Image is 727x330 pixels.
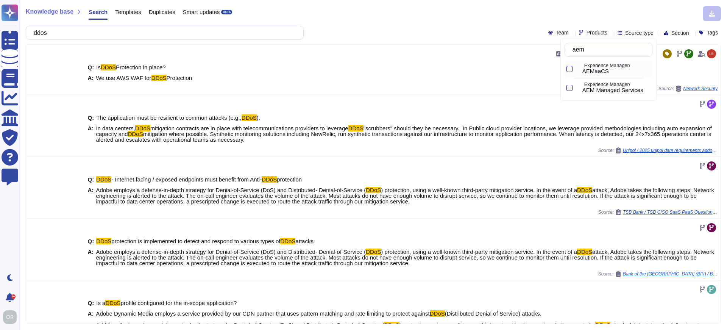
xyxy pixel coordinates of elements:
[584,82,649,87] p: Experience Manager/
[96,131,711,143] span: mitigation where possible. Synthetic monitoring solutions including NewRelic, run synthetic trans...
[582,87,643,94] span: AEM Managed Services
[707,49,716,58] img: user
[96,249,714,266] span: attack, Adobe takes the following steps: Network engineering is alerted to the attack. The on-cal...
[88,75,94,81] b: A:
[150,125,348,131] span: mitigation contracts are in place with telecommunications providers to leverage
[96,300,105,306] span: Is a
[295,238,314,244] span: attacks
[577,249,592,255] mark: DDoS
[96,125,135,131] span: In data centers,
[30,26,296,39] input: Search a question or template...
[277,176,302,183] span: protection
[88,177,94,182] b: Q:
[381,187,577,193] span: ) protection, using a well-known third-party mitigation service. In the event of a
[11,294,16,299] div: 9+
[623,148,718,153] span: Unipol / 2025 unipol dam requirements addon adobe
[96,114,242,121] span: The application must be resilient to common attacks (e.g.,
[151,75,167,81] mark: DDoS
[366,249,381,255] mark: DDoS
[576,80,652,97] div: AEM Managed Services
[115,9,141,15] span: Templates
[584,63,649,68] p: Experience Manager/
[88,187,94,204] b: A:
[96,75,151,81] span: We use AWS WAF for
[2,309,22,325] button: user
[598,271,718,277] span: Source:
[576,84,579,92] div: AEM Managed Services
[587,30,607,35] span: Products
[88,64,94,70] b: Q:
[582,68,609,75] span: AEMaaCS
[128,131,143,137] mark: DDoS
[707,30,718,35] span: Tags
[598,147,718,153] span: Source:
[221,10,232,14] div: BETA
[96,310,429,317] span: Adobe Dynamic Media employs a service provided by our CDN partner that uses pattern matching and ...
[183,9,220,15] span: Smart updates
[242,114,257,121] mark: DDoS
[96,176,111,183] mark: DDoS
[569,43,652,56] input: Search by keywords
[96,187,714,205] span: attack, Adobe takes the following steps: Network engineering is alerted to the attack. The on-cal...
[88,238,94,244] b: Q:
[671,30,689,36] span: Section
[384,322,399,328] mark: DDoS
[26,9,73,15] span: Knowledge base
[111,238,280,244] span: protection is implemented to detect and respond to various types of
[556,30,569,35] span: Team
[111,176,262,183] span: - Internet facing / exposed endpoints must benefit from Anti-
[623,272,718,276] span: Bank of the [GEOGRAPHIC_DATA] (BPI) / BPI technical requirements
[582,87,649,94] div: AEM Managed Services
[381,249,577,255] span: ) protection, using a well-known third-party mitigation service. In the event of a
[3,310,17,324] img: user
[120,300,237,306] span: profile configured for the in-scope application?
[582,68,649,75] div: AEMaaCS
[257,114,260,121] span: ).
[683,86,718,91] span: Network Security
[366,187,381,193] mark: DDoS
[167,75,192,81] span: Protection
[280,238,295,244] mark: DDoS
[96,238,111,244] mark: DDoS
[96,249,366,255] span: Adobe employs a defense-in-depth strategy for Denial-of-Service (DoS) and Distributed- Denial-of-...
[625,30,654,36] span: Source type
[101,64,116,70] mark: DDoS
[595,322,610,328] mark: DDoS
[262,176,277,183] mark: DDoS
[576,65,579,74] div: AEMaaCS
[89,9,108,15] span: Search
[88,115,94,120] b: Q:
[149,9,175,15] span: Duplicates
[576,61,652,78] div: AEMaaCS
[348,125,363,131] mark: DDoS
[105,300,120,306] mark: DDoS
[658,86,718,92] span: Source:
[116,64,166,70] span: Protection in place?
[598,209,718,215] span: Source:
[96,187,366,193] span: Adobe employs a defense-in-depth strategy for Denial-of-Service (DoS) and Distributed- Denial-of-...
[135,125,150,131] mark: DDoS
[577,187,592,193] mark: DDoS
[88,300,94,306] b: Q:
[96,64,101,70] span: Is
[88,249,94,266] b: A:
[623,210,718,214] span: TSB Bank / TSB CISO SaaS PaaS Questionnaire
[430,310,445,317] mark: DDoS
[96,125,711,137] span: "scrubbers" should they be necessary. In Public cloud provider locations, we leverage provided me...
[399,322,595,328] span: ) protection, using a well-known third-party mitigation service. In the event of a
[88,125,94,142] b: A:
